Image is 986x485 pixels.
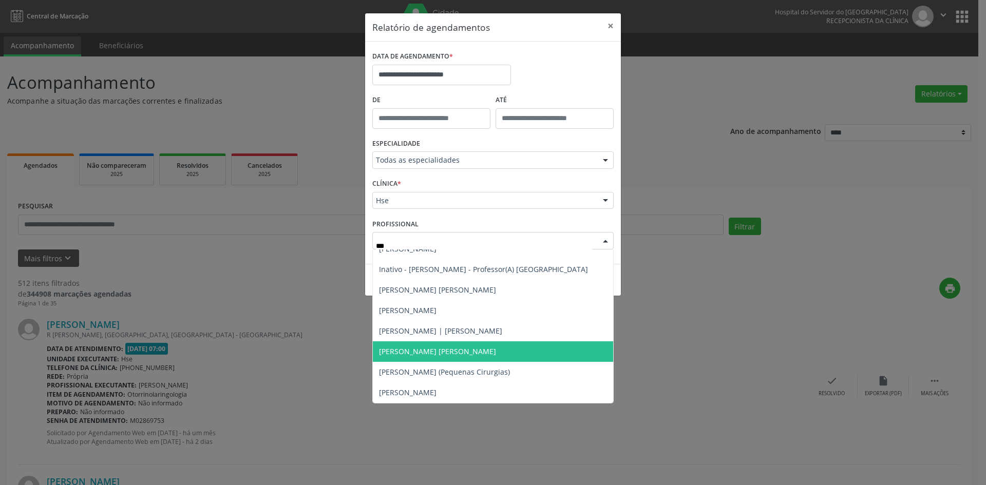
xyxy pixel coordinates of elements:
label: ESPECIALIDADE [372,136,420,152]
label: DATA DE AGENDAMENTO [372,49,453,65]
span: [PERSON_NAME] [PERSON_NAME] [379,285,496,295]
button: Close [600,13,621,38]
label: PROFISSIONAL [372,216,419,232]
label: De [372,92,490,108]
span: Todas as especialidades [376,155,593,165]
span: [PERSON_NAME] [PERSON_NAME] [379,346,496,356]
span: Hse [376,196,593,206]
span: [PERSON_NAME] [379,305,437,315]
span: [PERSON_NAME] | [PERSON_NAME] [379,326,502,336]
h5: Relatório de agendamentos [372,21,490,34]
label: ATÉ [496,92,614,108]
label: CLÍNICA [372,176,401,192]
span: [PERSON_NAME] [379,387,437,397]
span: Inativo - [PERSON_NAME] - Professor(A) [GEOGRAPHIC_DATA] [379,264,588,274]
span: [PERSON_NAME] (Pequenas Cirurgias) [379,367,510,377]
